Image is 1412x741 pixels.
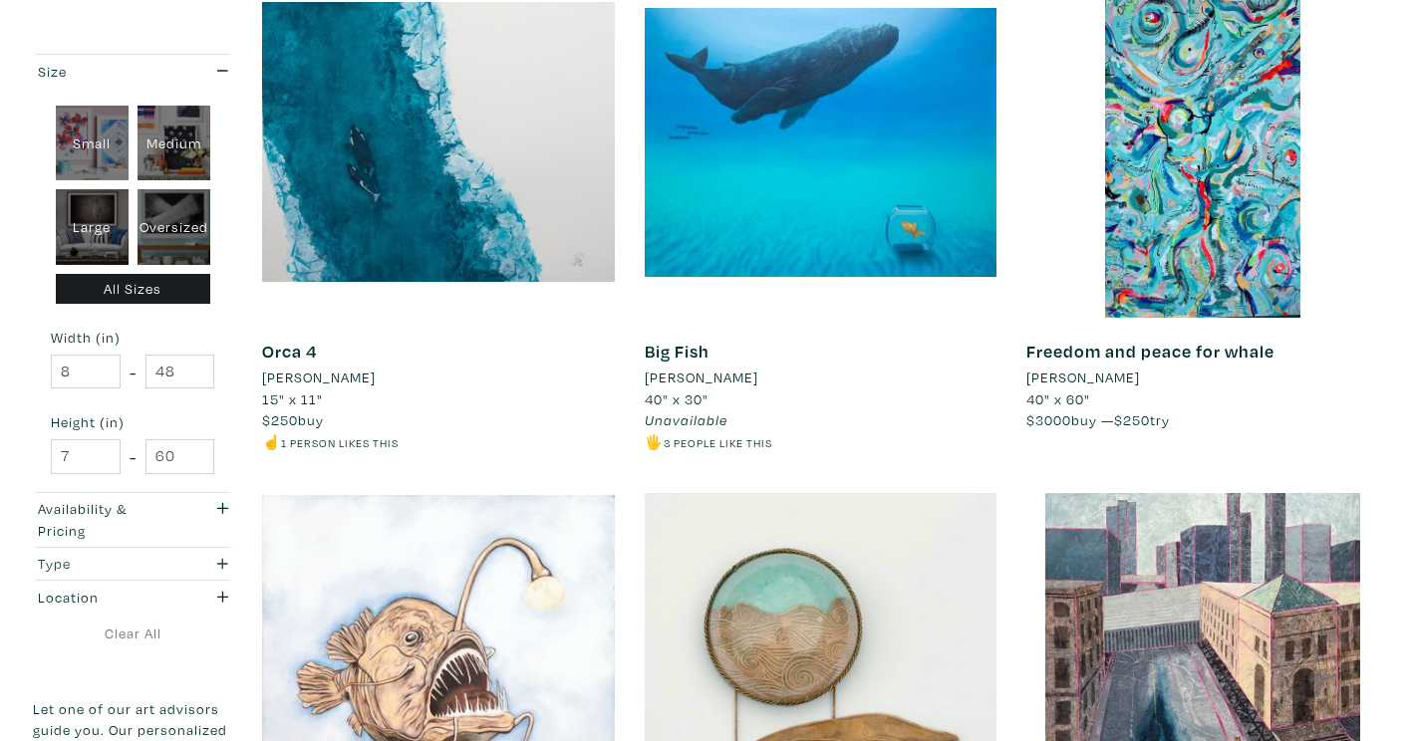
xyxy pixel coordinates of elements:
div: Location [38,587,173,609]
span: Unavailable [645,410,727,429]
div: Medium [138,106,210,181]
button: Location [33,581,232,614]
span: buy [262,410,324,429]
li: ☝️ [262,431,615,453]
button: Availability & Pricing [33,493,232,547]
div: Oversized [138,189,210,265]
a: Orca 4 [262,340,317,363]
div: Size [38,61,173,83]
a: [PERSON_NAME] [1026,367,1379,388]
span: buy — try [1026,410,1170,429]
span: $250 [1114,410,1150,429]
span: 40" x 30" [645,389,708,408]
a: Freedom and peace for whale [1026,340,1274,363]
span: $3000 [1026,410,1071,429]
span: - [130,443,137,470]
div: Availability & Pricing [38,498,173,541]
small: 3 people like this [664,435,772,450]
span: 40" x 60" [1026,389,1090,408]
div: Large [56,189,129,265]
button: Type [33,548,232,581]
a: Big Fish [645,340,709,363]
button: Size [33,55,232,88]
a: [PERSON_NAME] [645,367,997,388]
div: All Sizes [56,274,210,305]
span: 15" x 11" [262,389,323,408]
li: [PERSON_NAME] [262,367,376,388]
a: Clear All [33,622,232,644]
span: - [130,359,137,385]
span: $250 [262,410,298,429]
small: Height (in) [51,415,214,429]
small: Width (in) [51,331,214,345]
div: Small [56,106,129,181]
li: [PERSON_NAME] [645,367,758,388]
div: Type [38,553,173,575]
li: 🖐️ [645,431,997,453]
small: 1 person likes this [281,435,399,450]
li: [PERSON_NAME] [1026,367,1140,388]
a: [PERSON_NAME] [262,367,615,388]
